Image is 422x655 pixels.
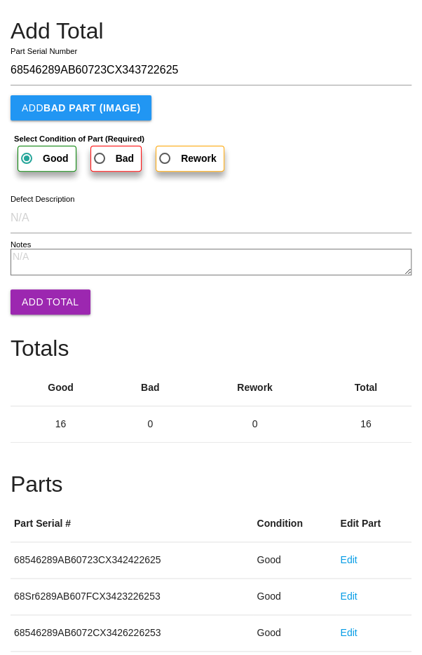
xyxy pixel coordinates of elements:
h4: Parts [11,472,411,497]
th: Total [320,370,411,406]
td: 0 [111,406,189,443]
b: BAD PART (IMAGE) [43,102,140,113]
td: 16 [320,406,411,443]
td: Good [253,542,336,579]
th: Good [11,370,111,406]
label: Part Serial Number [11,46,77,57]
h4: Totals [11,336,411,361]
th: Bad [111,370,189,406]
td: Good [253,615,336,651]
td: 68546289AB60723CX342422625 [11,542,253,579]
td: 16 [11,406,111,443]
th: Edit Part [336,506,411,542]
b: Bad [116,153,134,164]
label: Notes [11,239,31,251]
b: Select Condition of Part (Required) [14,135,144,143]
th: Condition [253,506,336,542]
a: Edit [340,591,357,602]
h4: Add Total [11,19,411,43]
a: Edit [340,554,357,565]
th: Part Serial # [11,506,253,542]
a: Edit [340,627,357,638]
button: Add Total [11,289,90,315]
label: Defect Description [11,193,75,205]
td: 0 [189,406,320,443]
td: 68Sr6289AB607FCX3423226253 [11,579,253,615]
b: Rework [181,153,217,164]
input: Required [11,55,411,85]
td: 68546289AB6072CX3426226253 [11,615,253,651]
button: AddBAD PART (IMAGE) [11,95,151,120]
b: Good [43,153,69,164]
th: Rework [189,370,320,406]
input: N/A [11,203,411,233]
td: Good [253,579,336,615]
